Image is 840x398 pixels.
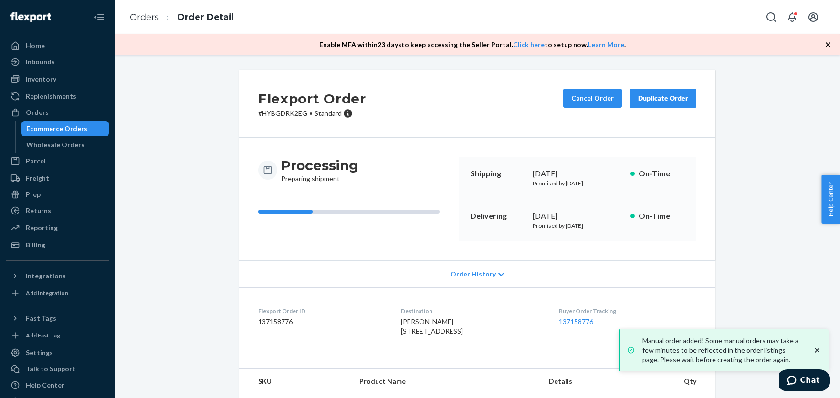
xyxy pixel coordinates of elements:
[21,121,109,136] a: Ecommerce Orders
[401,307,543,315] dt: Destination
[26,364,75,374] div: Talk to Support
[258,109,366,118] p: # HYBGDRK2EG
[26,206,51,215] div: Returns
[26,348,53,357] div: Settings
[533,179,623,187] p: Promised by [DATE]
[513,41,545,49] a: Click here
[779,369,830,393] iframe: Apre un widget che permette di chattare con uno dei nostri agenti
[26,173,49,183] div: Freight
[812,346,822,355] svg: close toast
[26,57,55,67] div: Inbounds
[281,157,358,174] h3: Processing
[26,331,60,339] div: Add Fast Tag
[26,240,45,250] div: Billing
[6,187,109,202] a: Prep
[541,369,646,394] th: Details
[122,3,241,31] ol: breadcrumbs
[26,380,64,390] div: Help Center
[26,140,84,150] div: Wholesale Orders
[6,220,109,235] a: Reporting
[642,336,803,365] p: Manual order added! Some manual orders may take a few minutes to be reflected in the order listin...
[177,12,234,22] a: Order Detail
[559,317,593,326] a: 137158776
[6,71,109,87] a: Inventory
[130,12,159,22] a: Orders
[451,269,496,279] span: Order History
[638,93,688,103] div: Duplicate Order
[401,317,463,335] span: [PERSON_NAME] [STREET_ADDRESS]
[26,92,76,101] div: Replenishments
[533,168,623,179] div: [DATE]
[26,124,87,133] div: Ecommerce Orders
[90,8,109,27] button: Close Navigation
[563,89,622,108] button: Cancel Order
[630,89,696,108] button: Duplicate Order
[309,109,313,117] span: •
[6,268,109,284] button: Integrations
[6,237,109,253] a: Billing
[352,369,541,394] th: Product Name
[646,369,715,394] th: Qty
[6,54,109,70] a: Inbounds
[26,271,66,281] div: Integrations
[6,38,109,53] a: Home
[6,330,109,341] a: Add Fast Tag
[471,168,525,179] p: Shipping
[26,41,45,51] div: Home
[6,203,109,218] a: Returns
[6,361,109,377] button: Talk to Support
[783,8,802,27] button: Open notifications
[315,109,342,117] span: Standard
[26,289,68,297] div: Add Integration
[559,307,696,315] dt: Buyer Order Tracking
[588,41,624,49] a: Learn More
[26,108,49,117] div: Orders
[258,89,366,109] h2: Flexport Order
[26,223,58,233] div: Reporting
[6,153,109,169] a: Parcel
[239,369,352,394] th: SKU
[533,222,623,230] p: Promised by [DATE]
[6,89,109,104] a: Replenishments
[258,317,386,327] dd: 137158776
[804,8,823,27] button: Open account menu
[281,157,358,184] div: Preparing shipment
[26,156,46,166] div: Parcel
[258,307,386,315] dt: Flexport Order ID
[26,190,41,199] div: Prep
[471,211,525,222] p: Delivering
[639,168,685,179] p: On-Time
[10,12,51,22] img: Flexport logo
[6,311,109,326] button: Fast Tags
[762,8,781,27] button: Open Search Box
[26,74,56,84] div: Inventory
[639,211,685,222] p: On-Time
[21,137,109,153] a: Wholesale Orders
[6,287,109,299] a: Add Integration
[6,105,109,120] a: Orders
[6,171,109,186] a: Freight
[821,175,840,224] button: Help Center
[6,378,109,393] a: Help Center
[533,211,623,222] div: [DATE]
[26,314,56,323] div: Fast Tags
[319,40,626,50] p: Enable MFA within 23 days to keep accessing the Seller Portal. to setup now. .
[6,345,109,360] a: Settings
